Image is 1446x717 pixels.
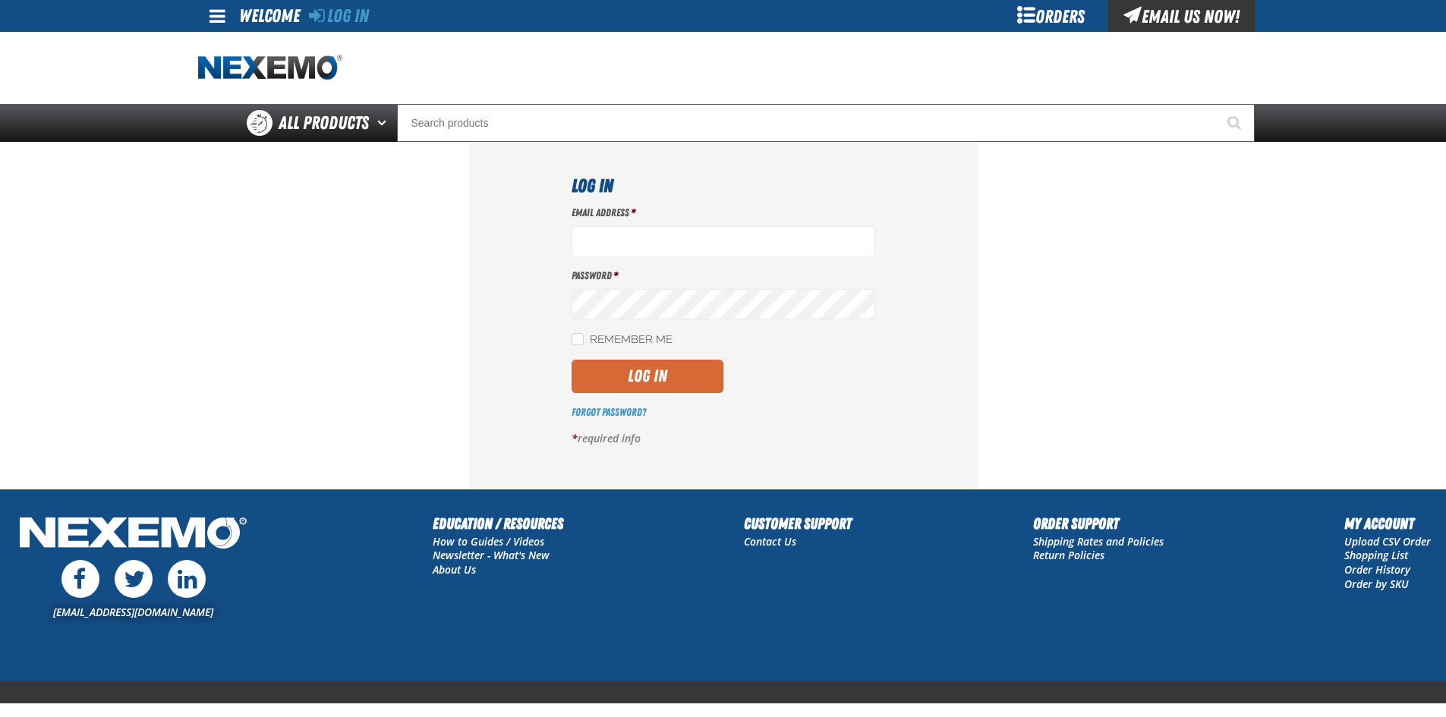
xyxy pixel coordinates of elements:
[572,269,875,283] label: Password
[572,206,875,220] label: Email Address
[433,548,550,562] a: Newsletter - What's New
[279,109,369,137] span: All Products
[572,333,673,347] label: Remember Me
[1033,534,1164,549] a: Shipping Rates and Policies
[433,534,544,549] a: How to Guides / Videos
[744,534,796,549] a: Contact Us
[15,512,251,557] img: Nexemo Logo
[1217,104,1255,142] button: Start Searching
[1344,562,1410,577] a: Order History
[1344,577,1409,591] a: Order by SKU
[198,55,342,81] a: Home
[572,360,723,393] button: Log In
[1344,534,1431,549] a: Upload CSV Order
[1344,512,1431,535] h2: My Account
[433,562,476,577] a: About Us
[53,605,213,619] a: [EMAIL_ADDRESS][DOMAIN_NAME]
[309,5,369,27] a: Log In
[572,432,875,446] p: required info
[572,333,584,345] input: Remember Me
[1344,548,1408,562] a: Shopping List
[1033,548,1104,562] a: Return Policies
[433,512,563,535] h2: Education / Resources
[572,172,875,200] h1: Log In
[744,512,852,535] h2: Customer Support
[198,55,342,81] img: Nexemo logo
[372,104,397,142] button: Open All Products pages
[572,406,646,418] a: Forgot Password?
[397,104,1255,142] input: Search
[1033,512,1164,535] h2: Order Support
